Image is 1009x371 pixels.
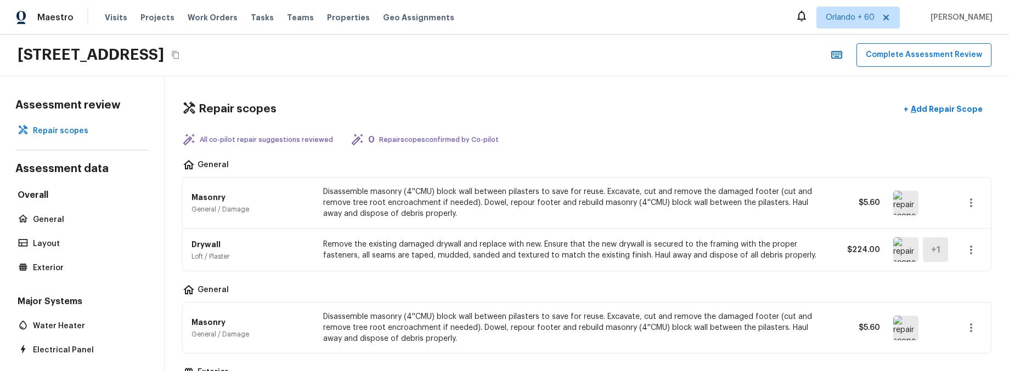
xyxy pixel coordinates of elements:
[15,189,149,203] h5: Overall
[191,205,249,214] p: General / Damage
[198,159,229,173] p: General
[33,238,142,249] p: Layout
[926,12,993,23] span: [PERSON_NAME]
[831,322,880,333] p: $5.60
[37,12,74,23] span: Maestro
[893,237,918,262] img: repair scope asset
[323,239,818,261] p: Remove the existing damaged drywall and replace with new. Ensure that the new drywall is secured ...
[831,197,880,208] p: $5.60
[323,311,818,344] p: Disassemble masonry (4''CMU) block wall between pilasters to save for reuse. Excavate, cut and re...
[856,43,991,67] button: Complete Assessment Review
[18,45,164,65] h2: [STREET_ADDRESS]
[931,244,940,256] h5: + 1
[379,135,499,144] p: Repair scopes confirmed by Co-pilot
[287,12,314,23] span: Teams
[168,48,183,62] button: Copy Address
[191,330,249,339] p: General / Damage
[105,12,127,23] span: Visits
[191,239,229,250] p: Drywall
[140,12,174,23] span: Projects
[15,295,149,310] h5: Major Systems
[33,262,142,273] p: Exterior
[191,192,249,203] p: Masonry
[383,12,454,23] span: Geo Assignments
[831,244,880,255] p: $224.00
[199,102,277,116] h4: Repair scopes
[893,316,918,340] img: repair scope asset
[198,284,229,298] p: General
[15,162,149,178] h4: Assessment data
[909,104,983,115] p: Add Repair Scope
[188,12,238,23] span: Work Orders
[893,191,918,215] img: repair scope asset
[251,14,274,21] span: Tasks
[323,186,818,219] p: Disassemble masonry (4''CMU) block wall between pilasters to save for reuse. Excavate, cut and re...
[15,98,149,112] h4: Assessment review
[33,321,142,332] p: Water Heater
[191,252,229,261] p: Loft / Plaster
[327,12,370,23] span: Properties
[33,345,142,356] p: Electrical Panel
[33,214,142,225] p: General
[200,135,333,144] p: All co-pilot repair suggestions reviewed
[895,98,991,121] button: +Add Repair Scope
[826,12,875,23] span: Orlando + 60
[33,125,142,136] p: Repair scopes
[191,317,249,328] p: Masonry
[368,134,375,146] h5: 0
